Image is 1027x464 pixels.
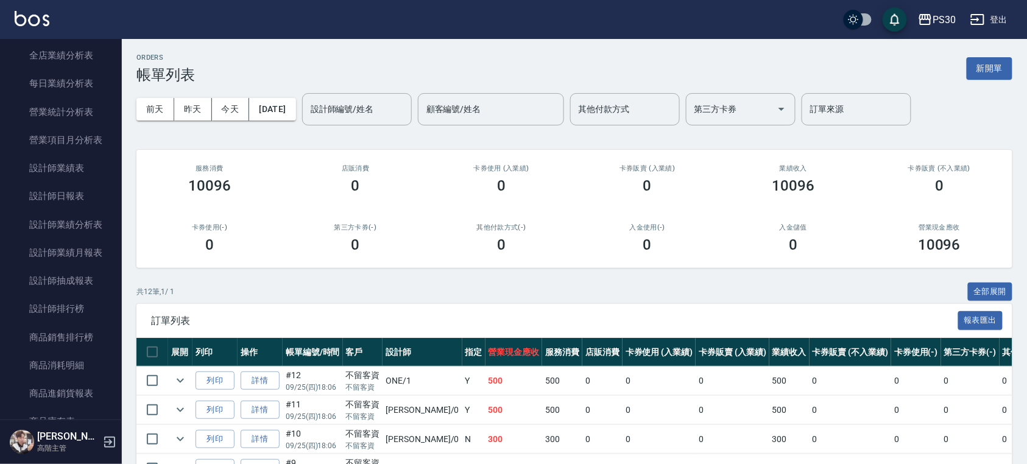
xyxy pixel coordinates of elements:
[37,431,99,443] h5: [PERSON_NAME]
[5,295,117,323] a: 設計師排行榜
[891,338,941,367] th: 卡券使用(-)
[196,401,235,420] button: 列印
[582,338,623,367] th: 店販消費
[383,338,462,367] th: 設計師
[933,12,956,27] div: PS30
[462,425,485,454] td: N
[881,223,998,231] h2: 營業現金應收
[174,98,212,121] button: 昨天
[5,323,117,351] a: 商品銷售排行榜
[151,315,958,327] span: 訂單列表
[965,9,1012,31] button: 登出
[967,57,1012,80] button: 新開單
[10,430,34,454] img: Person
[941,425,1000,454] td: 0
[810,338,891,367] th: 卡券販賣 (不入業績)
[192,338,238,367] th: 列印
[238,338,283,367] th: 操作
[810,425,891,454] td: 0
[643,177,652,194] h3: 0
[789,236,797,253] h3: 0
[383,367,462,395] td: ONE /1
[171,401,189,419] button: expand row
[810,396,891,424] td: 0
[623,425,696,454] td: 0
[168,338,192,367] th: 展開
[497,177,506,194] h3: 0
[171,371,189,390] button: expand row
[346,427,380,440] div: 不留客資
[623,338,696,367] th: 卡券使用 (入業績)
[136,286,174,297] p: 共 12 筆, 1 / 1
[881,164,998,172] h2: 卡券販賣 (不入業績)
[5,211,117,239] a: 設計師業績分析表
[283,425,343,454] td: #10
[443,223,560,231] h2: 其他付款方式(-)
[623,396,696,424] td: 0
[462,396,485,424] td: Y
[205,236,214,253] h3: 0
[968,283,1013,301] button: 全部展開
[958,311,1003,330] button: 報表匯出
[136,54,195,62] h2: ORDERS
[497,236,506,253] h3: 0
[383,396,462,424] td: [PERSON_NAME] /0
[941,338,1000,367] th: 第三方卡券(-)
[5,379,117,407] a: 商品進銷貨報表
[346,411,380,422] p: 不留客資
[5,182,117,210] a: 設計師日報表
[5,267,117,295] a: 設計師抽成報表
[5,41,117,69] a: 全店業績分析表
[212,98,250,121] button: 今天
[582,367,623,395] td: 0
[772,99,791,119] button: Open
[297,223,414,231] h2: 第三方卡券(-)
[891,425,941,454] td: 0
[696,425,769,454] td: 0
[351,177,360,194] h3: 0
[696,367,769,395] td: 0
[241,430,280,449] a: 詳情
[283,367,343,395] td: #12
[958,314,1003,326] a: 報表匯出
[769,338,810,367] th: 業績收入
[542,425,582,454] td: 300
[941,396,1000,424] td: 0
[582,425,623,454] td: 0
[582,396,623,424] td: 0
[891,367,941,395] td: 0
[346,382,380,393] p: 不留客資
[249,98,295,121] button: [DATE]
[286,411,340,422] p: 09/25 (四) 18:06
[5,98,117,126] a: 營業統計分析表
[283,396,343,424] td: #11
[196,371,235,390] button: 列印
[5,239,117,267] a: 設計師業績月報表
[346,440,380,451] p: 不留客資
[5,69,117,97] a: 每日業績分析表
[485,338,543,367] th: 營業現金應收
[15,11,49,26] img: Logo
[5,154,117,182] a: 設計師業績表
[542,338,582,367] th: 服務消費
[623,367,696,395] td: 0
[343,338,383,367] th: 客戶
[151,164,268,172] h3: 服務消費
[188,177,231,194] h3: 10096
[462,338,485,367] th: 指定
[542,396,582,424] td: 500
[286,440,340,451] p: 09/25 (四) 18:06
[810,367,891,395] td: 0
[643,236,652,253] h3: 0
[735,223,852,231] h2: 入金儲值
[136,98,174,121] button: 前天
[443,164,560,172] h2: 卡券使用 (入業績)
[696,396,769,424] td: 0
[735,164,852,172] h2: 業績收入
[967,62,1012,74] a: 新開單
[383,425,462,454] td: [PERSON_NAME] /0
[241,401,280,420] a: 詳情
[136,66,195,83] h3: 帳單列表
[351,236,360,253] h3: 0
[196,430,235,449] button: 列印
